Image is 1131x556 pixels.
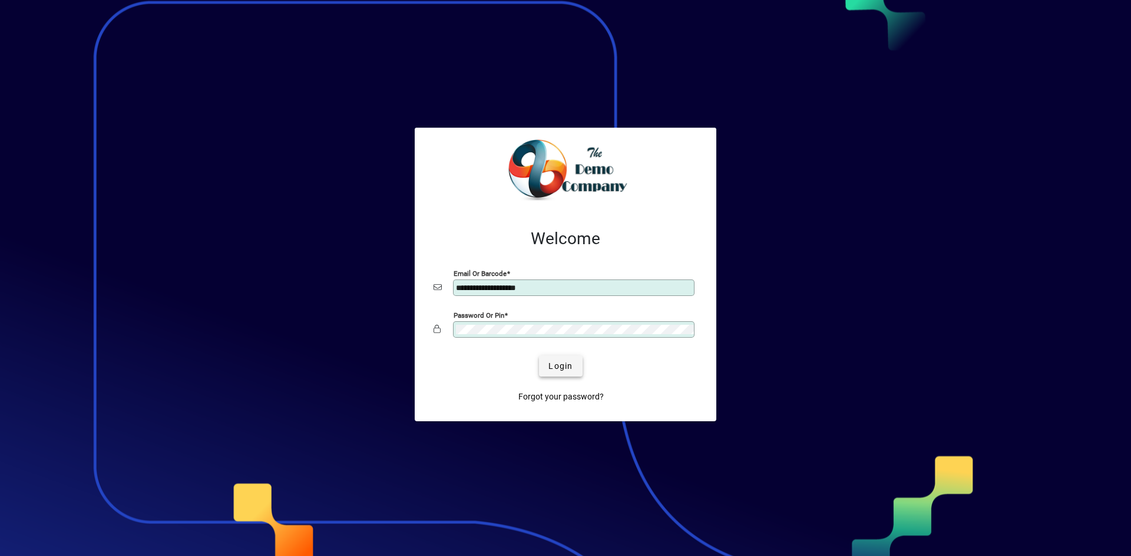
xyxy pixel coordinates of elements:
mat-label: Password or Pin [454,311,504,319]
a: Forgot your password? [514,386,609,407]
span: Login [548,360,573,372]
span: Forgot your password? [518,391,604,403]
button: Login [539,355,582,377]
h2: Welcome [434,229,697,249]
mat-label: Email or Barcode [454,269,507,278]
